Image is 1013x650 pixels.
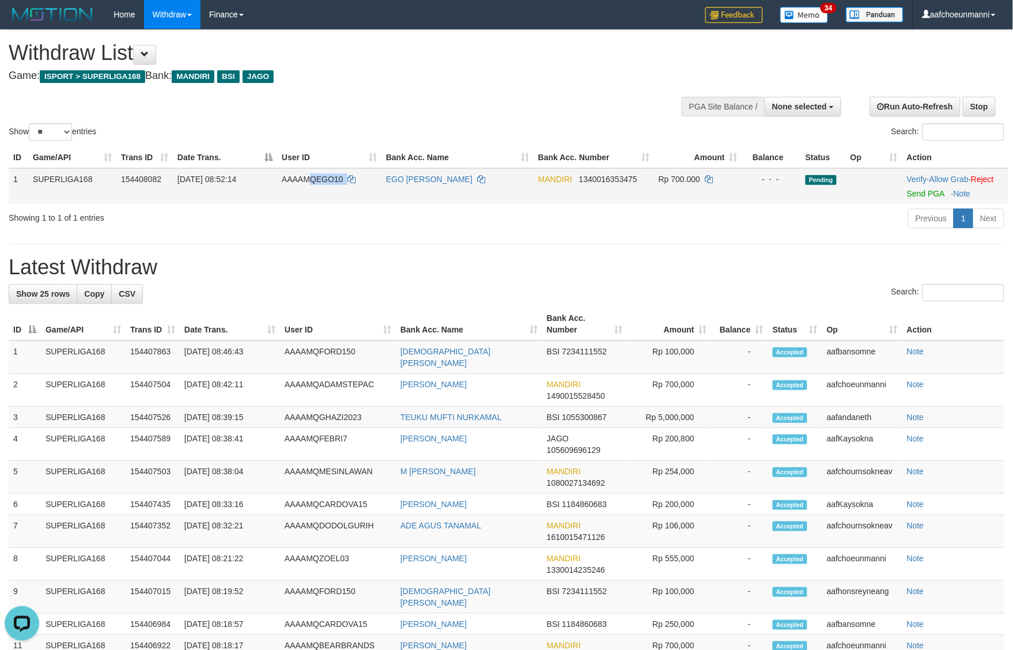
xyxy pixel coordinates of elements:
[9,341,41,374] td: 1
[180,548,280,581] td: [DATE] 08:21:22
[280,374,396,407] td: AAAAMQADAMSTEPAC
[9,407,41,428] td: 3
[929,175,969,184] a: Allow Grab
[400,641,467,650] a: [PERSON_NAME]
[907,521,924,530] a: Note
[822,494,902,515] td: aafKaysokna
[547,445,600,455] span: Copy 105609696129 to clipboard
[9,123,96,141] label: Show entries
[579,175,637,184] span: Copy 1340016353475 to clipboard
[400,500,467,509] a: [PERSON_NAME]
[963,97,996,116] a: Stop
[773,620,807,630] span: Accepted
[907,467,924,476] a: Note
[773,521,807,531] span: Accepted
[180,407,280,428] td: [DATE] 08:39:15
[121,175,161,184] span: 154408082
[180,374,280,407] td: [DATE] 08:42:11
[400,619,467,629] a: [PERSON_NAME]
[773,500,807,510] span: Accepted
[9,70,664,82] h4: Game: Bank:
[562,587,607,596] span: Copy 7234111552 to clipboard
[627,308,712,341] th: Amount: activate to sort column ascending
[126,374,180,407] td: 154407504
[907,554,924,563] a: Note
[400,554,467,563] a: [PERSON_NAME]
[627,428,712,461] td: Rp 200,800
[712,461,768,494] td: -
[396,308,542,341] th: Bank Acc. Name: activate to sort column ascending
[41,614,126,635] td: SUPERLIGA168
[562,619,607,629] span: Copy 1184860683 to clipboard
[712,581,768,614] td: -
[627,494,712,515] td: Rp 200,000
[280,341,396,374] td: AAAAMQFORD150
[773,434,807,444] span: Accepted
[280,581,396,614] td: AAAAMQFORD150
[923,284,1004,301] input: Search:
[712,548,768,581] td: -
[5,5,39,39] button: Open LiveChat chat widget
[126,581,180,614] td: 154407015
[126,407,180,428] td: 154407526
[111,284,143,304] a: CSV
[712,515,768,548] td: -
[562,413,607,422] span: Copy 1055300867 to clipboard
[547,347,560,356] span: BSI
[627,407,712,428] td: Rp 5,000,000
[547,521,581,530] span: MANDIRI
[280,494,396,515] td: AAAAMQCARDOVA15
[180,461,280,494] td: [DATE] 08:38:04
[180,341,280,374] td: [DATE] 08:46:43
[243,70,274,83] span: JAGO
[627,581,712,614] td: Rp 100,000
[41,374,126,407] td: SUPERLIGA168
[773,587,807,597] span: Accepted
[822,548,902,581] td: aafchoeunmanni
[280,515,396,548] td: AAAAMQDODOLGURIH
[822,374,902,407] td: aafchoeunmanni
[929,175,971,184] span: ·
[9,6,96,23] img: MOTION_logo.png
[547,478,605,487] span: Copy 1080027134692 to clipboard
[172,70,214,83] span: MANDIRI
[870,97,961,116] a: Run Auto-Refresh
[547,413,560,422] span: BSI
[954,209,973,228] a: 1
[9,147,28,168] th: ID
[547,532,605,542] span: Copy 1610015471126 to clipboard
[891,284,1004,301] label: Search:
[280,407,396,428] td: AAAAMQGHAZI2023
[907,434,924,443] a: Note
[180,581,280,614] td: [DATE] 08:19:52
[822,614,902,635] td: aafbansomne
[801,147,846,168] th: Status
[126,614,180,635] td: 154406984
[28,168,116,204] td: SUPERLIGA168
[908,209,954,228] a: Previous
[682,97,765,116] div: PGA Site Balance /
[806,175,837,185] span: Pending
[9,494,41,515] td: 6
[705,7,763,23] img: Feedback.jpg
[772,102,827,111] span: None selected
[116,147,173,168] th: Trans ID: activate to sort column ascending
[907,500,924,509] a: Note
[41,494,126,515] td: SUPERLIGA168
[562,347,607,356] span: Copy 7234111552 to clipboard
[41,308,126,341] th: Game/API: activate to sort column ascending
[400,587,491,607] a: [DEMOGRAPHIC_DATA][PERSON_NAME]
[547,554,581,563] span: MANDIRI
[562,500,607,509] span: Copy 1184860683 to clipboard
[9,428,41,461] td: 4
[9,168,28,204] td: 1
[280,461,396,494] td: AAAAMQMESINLAWAN
[126,428,180,461] td: 154407589
[542,308,627,341] th: Bank Acc. Number: activate to sort column ascending
[891,123,1004,141] label: Search:
[907,413,924,422] a: Note
[386,175,473,184] a: EGO [PERSON_NAME]
[773,413,807,423] span: Accepted
[907,587,924,596] a: Note
[627,614,712,635] td: Rp 250,000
